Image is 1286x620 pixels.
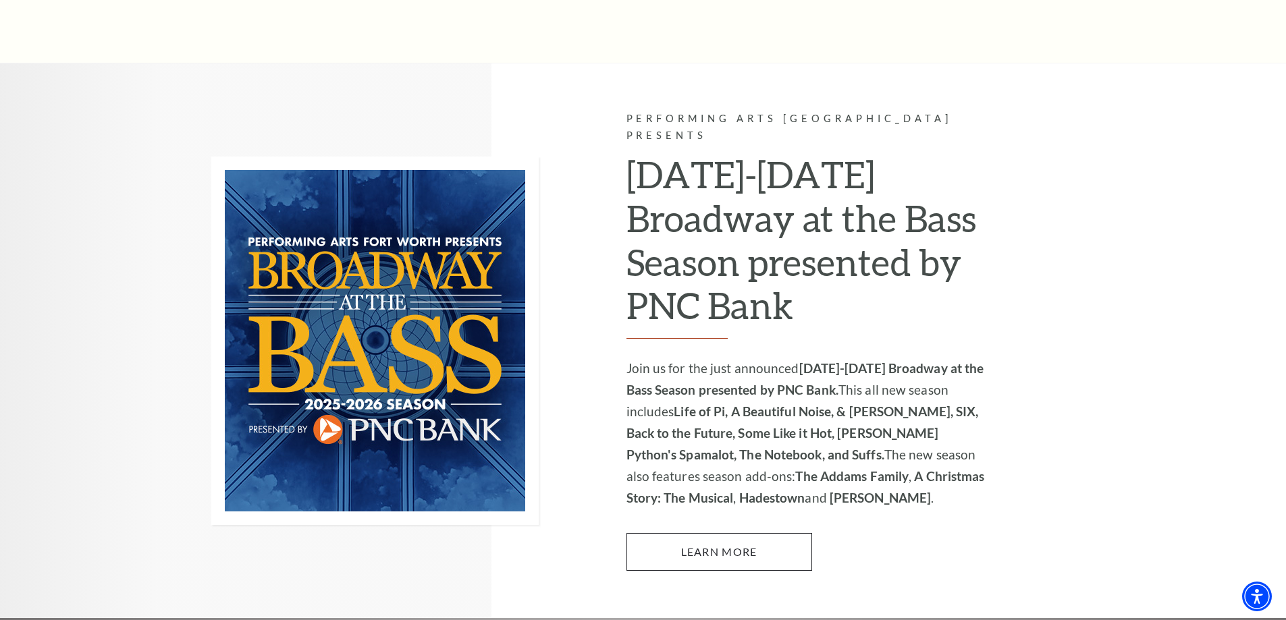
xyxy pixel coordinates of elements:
[795,468,909,484] strong: The Addams Family
[626,403,979,462] strong: Life of Pi, A Beautiful Noise, & [PERSON_NAME], SIX, Back to the Future, Some Like it Hot, [PERSO...
[739,490,805,505] strong: Hadestown
[626,468,985,505] strong: A Christmas Story: The Musical
[1242,582,1272,611] div: Accessibility Menu
[626,358,988,509] p: Join us for the just announced This all new season includes The new season also features season a...
[626,533,812,571] a: Learn More 2025-2026 Broadway at the Bass Season presented by PNC Bank
[626,152,988,339] h2: [DATE]-[DATE] Broadway at the Bass Season presented by PNC Bank
[626,111,988,144] p: Performing Arts [GEOGRAPHIC_DATA] Presents
[830,490,931,505] strong: [PERSON_NAME]
[626,360,984,397] strong: [DATE]-[DATE] Broadway at the Bass Season presented by PNC Bank.
[211,157,539,525] img: Performing Arts Fort Worth Presents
